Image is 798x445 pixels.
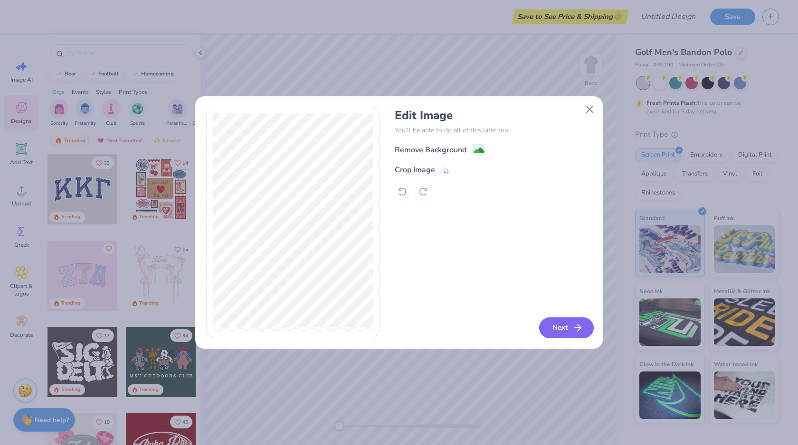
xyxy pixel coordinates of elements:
[395,125,592,135] p: You’ll be able to do all of this later too.
[395,109,592,122] h4: Edit Image
[395,164,435,176] div: Crop Image
[395,144,466,156] div: Remove Background
[581,100,599,118] button: Close
[539,317,594,338] button: Next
